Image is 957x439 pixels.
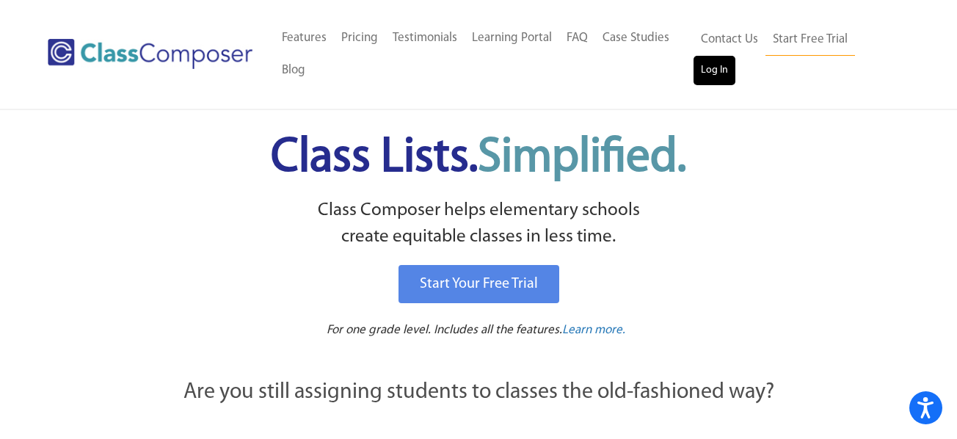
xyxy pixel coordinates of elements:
nav: Header Menu [694,23,898,85]
span: Learn more. [562,324,625,336]
span: For one grade level. Includes all the features. [327,324,562,336]
a: Start Free Trial [765,23,855,57]
a: FAQ [559,22,595,54]
img: Class Composer [48,39,252,69]
nav: Header Menu [274,22,694,87]
a: Contact Us [694,23,765,56]
p: Are you still assigning students to classes the old-fashioned way? [104,377,853,409]
span: Simplified. [478,134,686,182]
a: Log In [694,56,735,85]
span: Class Lists. [271,134,686,182]
a: Blog [274,54,313,87]
a: Features [274,22,334,54]
span: Start Your Free Trial [420,277,538,291]
a: Learn more. [562,322,625,340]
a: Pricing [334,22,385,54]
a: Learning Portal [465,22,559,54]
a: Testimonials [385,22,465,54]
a: Start Your Free Trial [399,265,559,303]
p: Class Composer helps elementary schools create equitable classes in less time. [102,197,855,251]
a: Case Studies [595,22,677,54]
